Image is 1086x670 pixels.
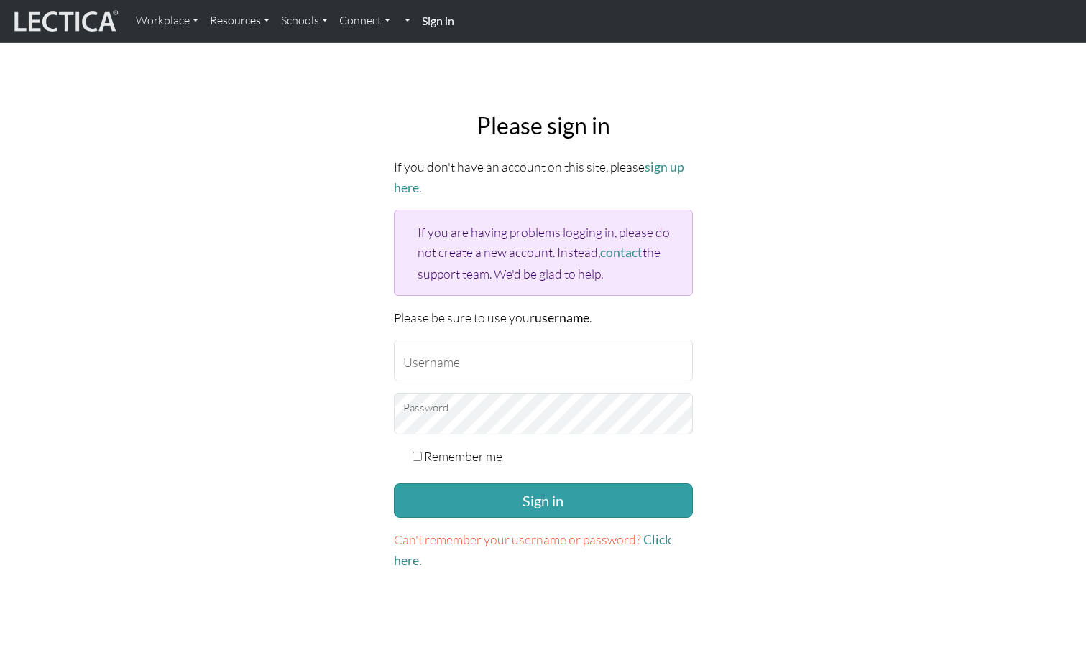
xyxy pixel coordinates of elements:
a: Resources [204,6,275,36]
span: Can't remember your username or password? [394,531,641,547]
a: Schools [275,6,333,36]
strong: username [535,310,589,325]
a: Sign in [416,6,460,37]
label: Remember me [424,446,502,466]
div: If you are having problems logging in, please do not create a new account. Instead, the support t... [394,210,693,295]
p: Please be sure to use your . [394,307,693,328]
button: Sign in [394,483,693,518]
input: Username [394,340,693,381]
a: contact [600,245,643,260]
a: Workplace [130,6,204,36]
h2: Please sign in [394,112,693,139]
strong: Sign in [422,14,454,27]
a: Connect [333,6,396,36]
img: lecticalive [11,8,119,35]
p: . [394,529,693,571]
p: If you don't have an account on this site, please . [394,157,693,198]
